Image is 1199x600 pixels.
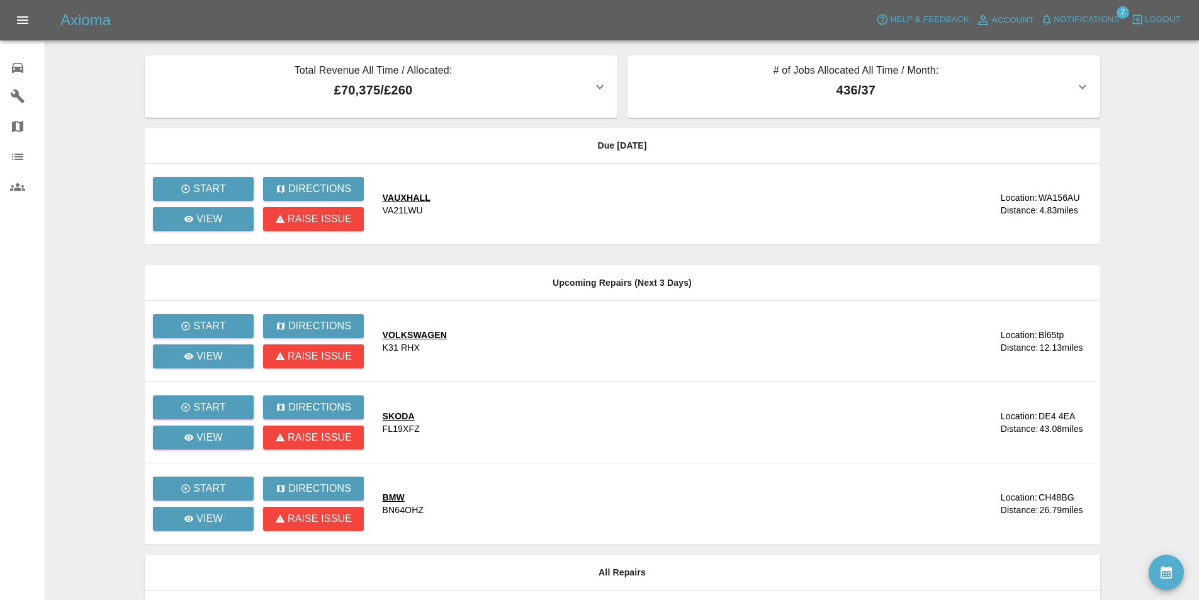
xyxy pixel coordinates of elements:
[992,13,1034,28] span: Account
[383,422,420,435] div: FL19XFZ
[1145,13,1181,27] span: Logout
[1001,204,1039,217] div: Distance:
[383,204,423,217] div: VA21LWU
[153,177,254,201] button: Start
[1040,422,1090,435] div: 43.08 miles
[383,191,431,204] div: VAUXHALL
[287,430,351,445] p: Raise issue
[383,341,420,354] div: K31 RHX
[383,410,936,435] a: SKODAFL19XFZ
[153,477,254,501] button: Start
[1039,410,1076,422] div: DE4 4EA
[1149,555,1184,590] button: availability
[383,491,424,504] div: BMW
[145,128,1100,164] th: Due [DATE]
[1117,6,1129,19] span: 7
[287,349,351,364] p: Raise issue
[145,265,1100,301] th: Upcoming Repairs (Next 3 Days)
[1039,329,1064,341] div: Bl65tp
[155,81,592,99] p: £70,375 / £260
[628,55,1100,118] button: # of Jobs Allocated All Time / Month:436/37
[287,511,351,526] p: Raise issue
[193,181,226,196] p: Start
[153,344,254,368] a: View
[263,477,364,501] button: Directions
[383,191,936,217] a: VAUXHALLVA21LWU
[1001,191,1037,204] div: Location:
[153,207,254,231] a: View
[638,81,1075,99] p: 436 / 37
[383,329,936,354] a: VOLKSWAGENK31 RHX
[145,555,1100,591] th: All Repairs
[1001,341,1039,354] div: Distance:
[263,507,364,531] button: Raise issue
[196,212,223,227] p: View
[1040,341,1090,354] div: 12.13 miles
[153,507,254,531] a: View
[193,319,226,334] p: Start
[145,55,617,118] button: Total Revenue All Time / Allocated:£70,375/£260
[1054,13,1120,27] span: Notifications
[383,491,936,516] a: BMWBN64OHZ
[945,191,1089,217] a: Location:WA156AUDistance:4.83miles
[288,400,351,415] p: Directions
[153,395,254,419] button: Start
[263,426,364,450] button: Raise issue
[1040,204,1090,217] div: 4.83 miles
[945,410,1089,435] a: Location:DE4 4EADistance:43.08miles
[1039,491,1074,504] div: CH48BG
[263,177,364,201] button: Directions
[288,181,351,196] p: Directions
[263,314,364,338] button: Directions
[196,511,223,526] p: View
[1001,422,1039,435] div: Distance:
[196,349,223,364] p: View
[153,314,254,338] button: Start
[1001,504,1039,516] div: Distance:
[972,10,1037,30] a: Account
[193,481,226,496] p: Start
[287,212,351,227] p: Raise issue
[383,329,448,341] div: VOLKSWAGEN
[890,13,969,27] span: Help & Feedback
[945,491,1089,516] a: Location:CH48BGDistance:26.79miles
[288,481,351,496] p: Directions
[60,10,111,30] h5: Axioma
[155,63,592,81] p: Total Revenue All Time / Allocated:
[1001,410,1037,422] div: Location:
[383,410,420,422] div: SKODA
[1128,10,1184,30] button: Logout
[263,344,364,368] button: Raise issue
[873,10,972,30] button: Help & Feedback
[1040,504,1090,516] div: 26.79 miles
[1001,491,1037,504] div: Location:
[288,319,351,334] p: Directions
[263,207,364,231] button: Raise issue
[945,329,1089,354] a: Location:Bl65tpDistance:12.13miles
[8,5,38,35] button: Open drawer
[153,426,254,450] a: View
[1037,10,1123,30] button: Notifications
[638,63,1075,81] p: # of Jobs Allocated All Time / Month:
[263,395,364,419] button: Directions
[1001,329,1037,341] div: Location:
[196,430,223,445] p: View
[1039,191,1080,204] div: WA156AU
[383,504,424,516] div: BN64OHZ
[193,400,226,415] p: Start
